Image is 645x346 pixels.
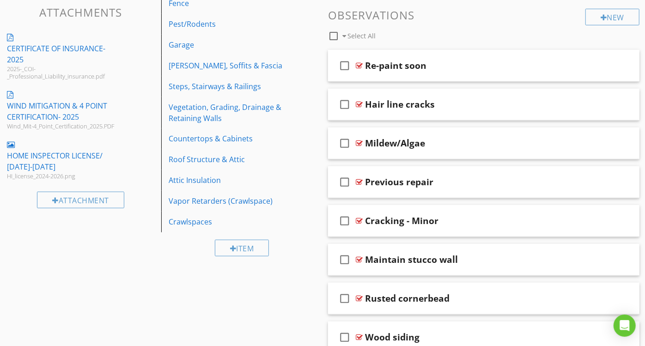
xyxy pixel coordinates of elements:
[365,254,458,265] div: Maintain stucco wall
[614,315,636,337] div: Open Intercom Messenger
[169,39,283,50] div: Garage
[585,9,639,25] div: New
[365,293,450,304] div: Rusted cornerbead
[37,192,124,208] div: Attachment
[169,102,283,124] div: Vegetation, Grading, Drainage & Retaining Walls
[365,99,435,110] div: Hair line cracks
[7,100,122,122] div: Wind Mitigation & 4 Point Certification- 2025
[7,172,122,180] div: HI_license_2024-2026.png
[365,215,438,226] div: Cracking - Minor
[337,55,352,77] i: check_box_outline_blank
[2,27,161,85] a: Certificate of Insurance- 2025 2025-_COI-_Professional_Liability_insurance.pdf
[169,175,283,186] div: Attic Insulation
[337,171,352,193] i: check_box_outline_blank
[169,18,283,30] div: Pest/Rodents
[347,31,376,40] span: Select All
[7,122,122,130] div: Wind_Mit-4_Point_Certification_2025.PDF
[337,132,352,154] i: check_box_outline_blank
[337,210,352,232] i: check_box_outline_blank
[328,9,639,21] h3: Observations
[169,81,283,92] div: Steps, Stairways & Railings
[169,195,283,206] div: Vapor Retarders (Crawlspace)
[7,43,122,65] div: Certificate of Insurance- 2025
[365,176,433,188] div: Previous repair
[365,332,420,343] div: Wood siding
[365,60,426,71] div: Re-paint soon
[2,85,161,134] a: Wind Mitigation & 4 Point Certification- 2025 Wind_Mit-4_Point_Certification_2025.PDF
[337,93,352,115] i: check_box_outline_blank
[169,133,283,144] div: Countertops & Cabinets
[169,154,283,165] div: Roof Structure & Attic
[169,216,283,227] div: Crawlspaces
[337,249,352,271] i: check_box_outline_blank
[7,65,122,80] div: 2025-_COI-_Professional_Liability_insurance.pdf
[2,134,161,184] a: Home Inspector License/ [DATE]-[DATE] HI_license_2024-2026.png
[365,138,425,149] div: Mildew/Algae
[215,240,269,256] div: Item
[7,150,122,172] div: Home Inspector License/ [DATE]-[DATE]
[169,60,283,71] div: [PERSON_NAME], Soffits & Fascia
[337,287,352,310] i: check_box_outline_blank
